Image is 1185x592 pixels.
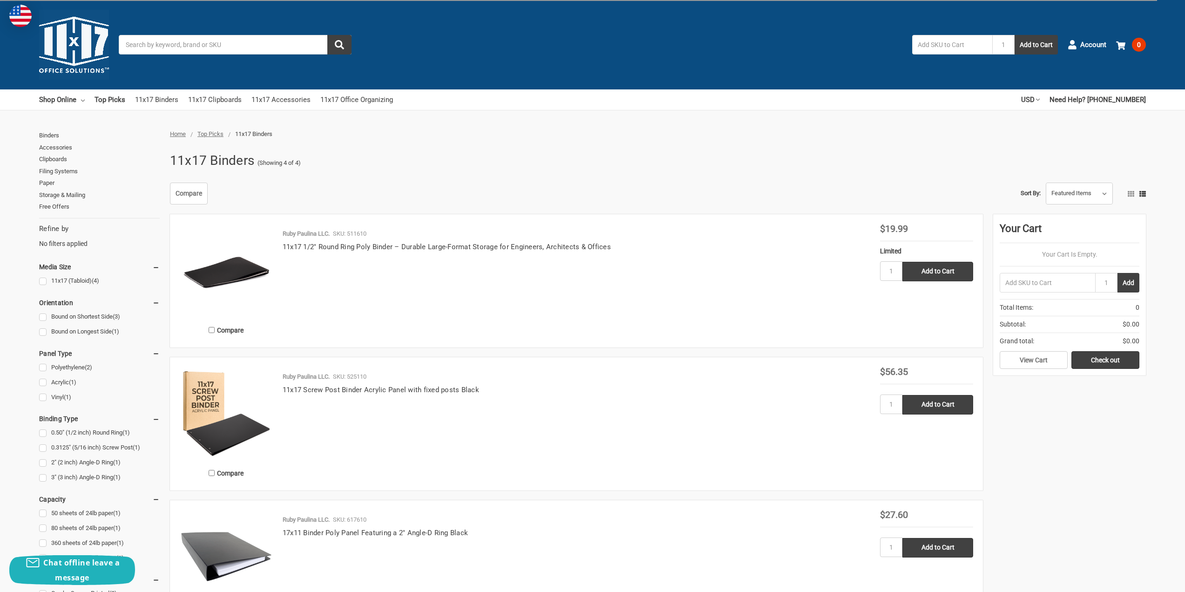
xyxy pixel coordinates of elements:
div: No filters applied [39,224,160,249]
a: Filing Systems [39,165,160,177]
input: Add SKU to Cart [912,35,992,54]
a: Clipboards [39,153,160,165]
p: SKU: 525110 [333,372,366,381]
a: 80 sheets of 24lb paper [39,522,160,535]
span: (3) [113,313,120,320]
a: Vinyl [39,391,160,404]
p: SKU: 617610 [333,515,366,524]
input: Add SKU to Cart [1000,273,1095,293]
a: 11x17 Office Organizing [320,89,393,110]
a: Top Picks [95,89,125,110]
span: (2) [85,364,92,371]
span: Total Items: [1000,303,1033,313]
a: 11x17 Accessories [251,89,311,110]
a: 0.3125" (5/16 inch) Screw Post [39,442,160,454]
p: Ruby Paulina LLC. [283,229,330,238]
a: Paper [39,177,160,189]
div: Your Cart [1000,221,1139,243]
a: Shop Online [39,89,85,110]
span: $56.35 [880,366,908,377]
span: $19.99 [880,223,908,234]
h5: Panel Type [39,348,160,359]
a: Top Picks [197,130,223,137]
a: USD [1021,89,1040,110]
span: (1) [122,429,130,436]
iframe: Google Customer Reviews [1108,567,1185,592]
span: Grand total: [1000,336,1034,346]
a: 11x17 (Tabloid) [39,275,160,287]
a: Compare [170,183,208,205]
img: 11x17.com [39,10,109,80]
span: Subtotal: [1000,320,1026,329]
input: Compare [209,327,215,333]
p: SKU: 511610 [333,229,366,238]
button: Add to Cart [1015,35,1058,54]
span: (1) [133,444,140,451]
span: $0.00 [1123,336,1139,346]
span: Account [1080,40,1106,50]
a: Account [1068,33,1106,57]
span: (1) [64,394,71,401]
h5: Refine by [39,224,160,234]
span: 0 [1132,38,1146,52]
h5: Orientation [39,297,160,308]
a: Storage & Mailing [39,189,160,201]
span: $27.60 [880,509,908,520]
h5: Binding Type [39,413,160,424]
span: $0.00 [1123,320,1139,329]
p: Your Cart Is Empty. [1000,250,1139,259]
a: 11x17 Binders [135,89,178,110]
span: (4) [92,277,99,284]
button: Add [1117,273,1139,293]
input: Add to Cart [902,538,973,558]
img: duty and tax information for United States [9,5,32,27]
p: Ruby Paulina LLC. [283,515,330,524]
span: (1) [113,474,121,481]
a: 0.50" (1/2 inch) Round Ring [39,427,160,439]
span: (1) [113,459,121,466]
h5: Capacity [39,494,160,505]
span: (1) [112,328,119,335]
input: Compare [209,470,215,476]
a: Bound on Longest Side [39,326,160,338]
p: Ruby Paulina LLC. [283,372,330,381]
a: 360 sheets of 24lb paper [39,537,160,550]
a: 11x17 Screw Post Binder Acrylic Panel with fixed posts Black [283,386,479,394]
a: Accessories [39,142,160,154]
a: 11x17 1/2" Round Ring Poly Binder – Durable Large-Format Storage for Engineers, Architects & Offices [283,243,611,251]
span: (1) [116,539,124,546]
a: Free Offers [39,201,160,213]
span: (Showing 4 of 4) [257,158,301,168]
span: 0 [1136,303,1139,313]
label: Compare [180,465,273,481]
input: Search by keyword, brand or SKU [119,35,352,54]
a: Bound on Shortest Side [39,311,160,323]
label: Sort By: [1021,186,1041,200]
div: Limited [880,246,973,256]
a: 0 [1116,33,1146,57]
label: Compare [180,322,273,338]
span: (1) [69,379,76,386]
input: Add to Cart [902,262,973,281]
span: Home [170,130,186,137]
a: Need Help? [PHONE_NUMBER] [1050,89,1146,110]
a: 2" (2 inch) Angle-D Ring [39,456,160,469]
a: 575 sheets of 24lb paper [39,552,160,565]
a: Binders [39,129,160,142]
span: 11x17 Binders [235,130,272,137]
a: 17x11 Binder Poly Panel Featuring a 2" Angle-D Ring Black [283,529,468,537]
a: View Cart [1000,351,1068,369]
a: Acrylic [39,376,160,389]
span: (1) [113,510,121,517]
img: 11x17 1/2" Round Ring Poly Binder – Durable Large-Format Storage for Engineers, Architects & Offices [180,224,273,317]
a: 11x17 Clipboards [188,89,242,110]
a: 50 sheets of 24lb paper [39,507,160,520]
span: Chat offline leave a message [43,558,120,583]
img: 11x17 Screw Post Binder Acrylic Panel with fixed posts Black [180,367,273,460]
a: Polyethylene [39,361,160,374]
h1: 11x17 Binders [170,149,254,173]
a: 3" (3 inch) Angle-D Ring [39,471,160,484]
